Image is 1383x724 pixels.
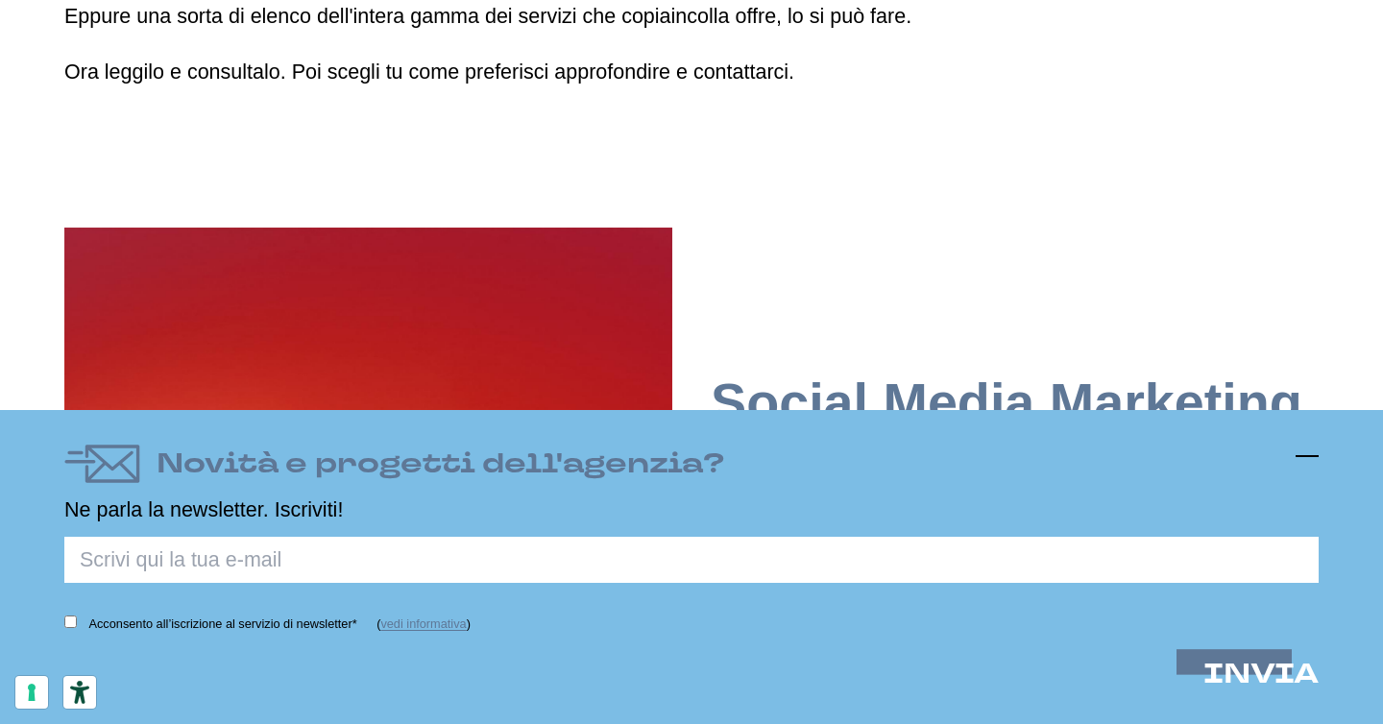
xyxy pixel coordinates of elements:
[64,537,1319,583] input: Scrivi qui la tua e-mail
[64,498,1319,521] p: Ne parla la newsletter. Iscriviti!
[64,56,1319,88] p: Ora leggilo e consultalo. Poi scegli tu come preferisci approfondire e contattarci.
[157,445,724,484] h4: Novità e progetti dell'agenzia?
[1203,659,1319,689] button: INVIA
[88,614,356,636] label: Acconsento all’iscrizione al servizio di newsletter*
[63,676,96,709] button: Strumenti di accessibilità
[15,676,48,709] button: Le tue preferenze relative al consenso per le tecnologie di tracciamento
[1203,655,1319,692] span: INVIA
[376,616,471,631] span: ( )
[380,616,466,631] a: vedi informativa
[711,370,1319,437] h2: Social Media Marketing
